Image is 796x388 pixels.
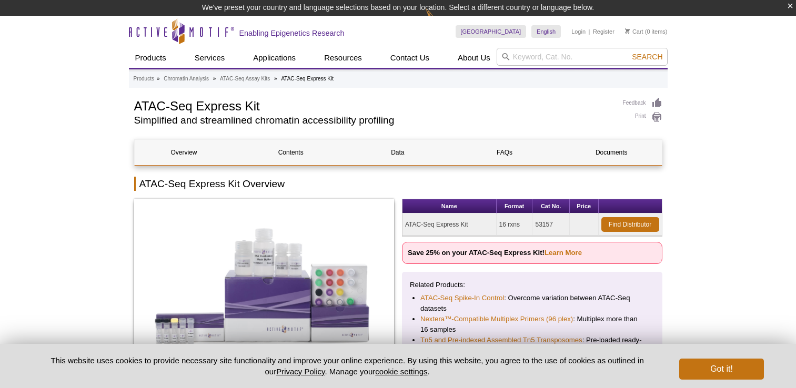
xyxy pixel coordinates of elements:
[420,314,573,324] a: Nextera™-Compatible Multiplex Primers (96 plex)
[426,8,454,33] img: Change Here
[134,74,154,84] a: Products
[129,48,173,68] a: Products
[164,74,209,84] a: Chromatin Analysis
[213,76,216,81] li: »
[188,48,231,68] a: Services
[420,335,582,345] a: Tn5 and Pre-indexed Assembled Tn5 Transposomes
[402,213,497,236] td: ATAC-Seq Express Kit
[601,217,659,232] a: Find Distributor
[497,48,668,66] input: Keyword, Cat. No.
[134,199,395,372] img: ATAC-Seq Express Kit
[456,25,527,38] a: [GEOGRAPHIC_DATA]
[455,140,554,165] a: FAQs
[679,359,763,380] button: Got it!
[593,28,614,35] a: Register
[375,367,427,376] button: cookie settings
[239,28,345,38] h2: Enabling Epigenetics Research
[135,140,234,165] a: Overview
[623,97,662,109] a: Feedback
[281,76,334,81] li: ATAC-Seq Express Kit
[545,249,582,257] a: Learn More
[632,53,662,61] span: Search
[408,249,582,257] strong: Save 25% on your ATAC-Seq Express Kit!
[274,76,277,81] li: »
[625,28,630,34] img: Your Cart
[241,140,340,165] a: Contents
[589,25,590,38] li: |
[531,25,561,38] a: English
[220,74,270,84] a: ATAC-Seq Assay Kits
[420,314,644,335] li: : Multiplex more than 16 samples
[410,280,654,290] p: Related Products:
[629,52,666,62] button: Search
[451,48,497,68] a: About Us
[134,116,612,125] h2: Simplified and streamlined chromatin accessibility profiling
[562,140,661,165] a: Documents
[348,140,447,165] a: Data
[318,48,368,68] a: Resources
[420,293,644,314] li: : Overcome variation between ATAC-Seq datasets
[497,199,533,213] th: Format
[625,25,668,38] li: (0 items)
[571,28,586,35] a: Login
[570,199,599,213] th: Price
[623,111,662,123] a: Print
[420,335,644,356] li: : Pre-loaded ready-to-use transposomes for up to 96 ATAC-Seq reactions
[625,28,643,35] a: Cart
[497,213,533,236] td: 16 rxns
[134,97,612,113] h1: ATAC-Seq Express Kit
[420,293,504,303] a: ATAC-Seq Spike-In Control
[247,48,302,68] a: Applications
[276,367,325,376] a: Privacy Policy
[157,76,160,81] li: »
[532,199,569,213] th: Cat No.
[33,355,662,377] p: This website uses cookies to provide necessary site functionality and improve your online experie...
[384,48,436,68] a: Contact Us
[532,213,569,236] td: 53157
[134,177,662,191] h2: ATAC-Seq Express Kit Overview
[402,199,497,213] th: Name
